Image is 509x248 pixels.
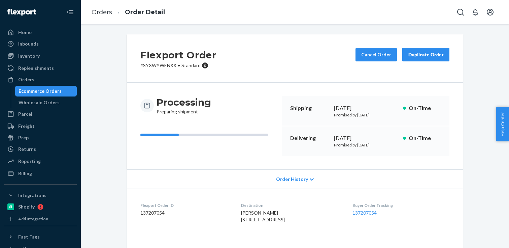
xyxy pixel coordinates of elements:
p: On-Time [409,104,441,112]
a: Ecommerce Orders [15,86,77,97]
a: Prep [4,132,77,143]
div: Inbounds [18,40,39,47]
p: On-Time [409,134,441,142]
div: Wholesale Orders [19,99,60,106]
span: [PERSON_NAME] [STREET_ADDRESS] [241,210,285,222]
div: Integrations [18,192,46,199]
div: [DATE] [334,134,398,142]
div: Billing [18,170,32,177]
a: Orders [92,8,112,16]
a: Parcel [4,109,77,119]
a: Returns [4,144,77,155]
div: Preparing shipment [157,96,211,115]
span: Standard [181,62,201,68]
button: Open Search Box [454,5,467,19]
span: • [178,62,180,68]
div: Replenishments [18,65,54,72]
a: Shopify [4,201,77,212]
div: Home [18,29,32,36]
div: Prep [18,134,29,141]
button: Integrations [4,190,77,201]
div: Shopify [18,203,35,210]
p: Promised by [DATE] [334,112,398,118]
a: Billing [4,168,77,179]
dd: 137207054 [140,210,230,216]
button: Fast Tags [4,231,77,242]
div: Duplicate Order [408,51,444,58]
a: Add Integration [4,215,77,223]
p: # SYXWYWENXX [140,62,216,69]
a: Home [4,27,77,38]
ol: breadcrumbs [86,2,170,22]
a: Wholesale Orders [15,97,77,108]
div: Orders [18,76,34,83]
div: Returns [18,146,36,153]
dt: Buyer Order Tracking [352,202,449,208]
dt: Destination [241,202,341,208]
button: Duplicate Order [402,48,449,61]
a: Freight [4,121,77,132]
a: Inbounds [4,38,77,49]
button: Close Navigation [63,5,77,19]
p: Shipping [290,104,329,112]
button: Cancel Order [355,48,397,61]
div: Inventory [18,53,40,59]
dt: Flexport Order ID [140,202,230,208]
h3: Processing [157,96,211,108]
p: Promised by [DATE] [334,142,398,148]
h2: Flexport Order [140,48,216,62]
button: Open account menu [483,5,497,19]
a: Replenishments [4,63,77,74]
a: Order Detail [125,8,165,16]
div: Add Integration [18,216,48,222]
a: Orders [4,74,77,85]
a: Reporting [4,156,77,167]
div: Parcel [18,111,32,117]
button: Open notifications [469,5,482,19]
div: Reporting [18,158,41,165]
p: Delivering [290,134,329,142]
div: Fast Tags [18,233,40,240]
span: Order History [276,176,308,183]
div: [DATE] [334,104,398,112]
a: 137207054 [352,210,377,216]
div: Freight [18,123,35,130]
a: Inventory [4,51,77,61]
img: Flexport logo [7,9,36,16]
div: Ecommerce Orders [19,88,62,94]
button: Help Center [496,107,509,141]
